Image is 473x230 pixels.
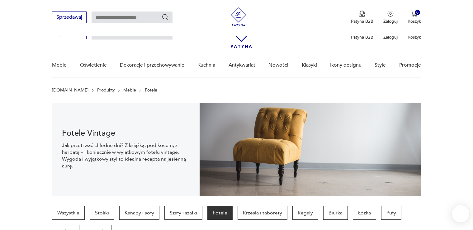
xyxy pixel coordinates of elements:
button: Patyna B2B [351,11,373,24]
p: Fotele [145,88,157,93]
a: Regały [292,206,318,220]
a: Antykwariat [229,53,255,77]
a: Sprzedawaj [52,32,87,36]
a: Sprzedawaj [52,16,87,20]
p: Koszyk [408,18,421,24]
p: Zaloguj [383,18,398,24]
a: Oświetlenie [80,53,107,77]
a: Biurka [323,206,348,220]
a: [DOMAIN_NAME] [52,88,88,93]
a: Kuchnia [197,53,215,77]
a: Klasyki [302,53,317,77]
a: Ikona medaluPatyna B2B [351,11,373,24]
p: Patyna B2B [351,34,373,40]
iframe: Smartsupp widget button [452,205,469,223]
a: Meble [123,88,136,93]
img: Ikonka użytkownika [387,11,394,17]
button: Szukaj [162,13,169,21]
img: Ikona medalu [359,11,365,17]
h1: Fotele Vintage [62,129,190,137]
a: Wszystkie [52,206,85,220]
a: Dekoracje i przechowywanie [120,53,184,77]
button: 0Koszyk [408,11,421,24]
a: Produkty [97,88,115,93]
img: Patyna - sklep z meblami i dekoracjami vintage [229,7,248,26]
a: Krzesła i taborety [238,206,287,220]
a: Nowości [268,53,288,77]
p: Zaloguj [383,34,398,40]
a: Szafy i szafki [164,206,202,220]
a: Promocje [399,53,421,77]
a: Stoliki [90,206,114,220]
p: Patyna B2B [351,18,373,24]
img: 9275102764de9360b0b1aa4293741aa9.jpg [200,103,421,196]
a: Łóżka [353,206,376,220]
a: Meble [52,53,67,77]
a: Ikony designu [330,53,362,77]
p: Koszyk [408,34,421,40]
a: Fotele [207,206,233,220]
button: Zaloguj [383,11,398,24]
a: Pufy [381,206,401,220]
div: 0 [415,10,420,15]
p: Jak przetrwać chłodne dni? Z książką, pod kocem, z herbatą – i koniecznie w wyjątkowym fotelu vin... [62,142,190,169]
a: Kanapy i sofy [119,206,159,220]
button: Sprzedawaj [52,12,87,23]
a: Style [375,53,386,77]
img: Ikona koszyka [411,11,417,17]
